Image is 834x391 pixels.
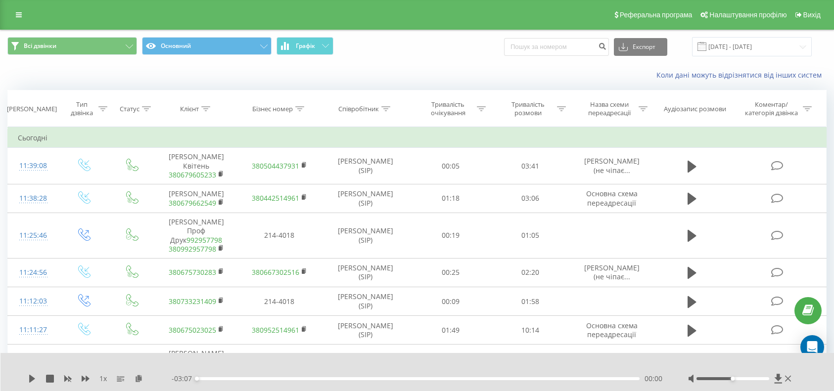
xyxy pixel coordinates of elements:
[411,148,491,184] td: 00:05
[490,345,570,390] td: 00:51
[169,170,216,179] a: 380679605233
[18,226,49,245] div: 11:25:46
[18,320,49,340] div: 11:11:27
[421,100,474,117] div: Тривалість очікування
[169,244,216,254] a: 380992957798
[583,100,636,117] div: Назва схеми переадресації
[252,193,299,203] a: 380442514961
[252,105,293,113] div: Бізнес номер
[169,267,216,277] a: 380675730283
[664,105,726,113] div: Аудіозапис розмови
[7,37,137,55] button: Всі дзвінки
[195,377,199,381] div: Accessibility label
[252,325,299,335] a: 380952514961
[120,105,139,113] div: Статус
[155,184,238,213] td: [PERSON_NAME]
[18,292,49,311] div: 11:12:03
[570,184,653,213] td: Основна схема переадресації
[24,42,56,50] span: Всі дзвінки
[99,374,107,384] span: 1 x
[584,156,640,174] span: [PERSON_NAME] (не чіпає...
[645,374,662,384] span: 00:00
[411,184,491,213] td: 01:18
[490,316,570,345] td: 10:14
[169,198,216,208] a: 380679662549
[18,156,49,175] div: 11:39:08
[155,213,238,259] td: [PERSON_NAME] Проф Друк
[321,184,411,213] td: [PERSON_NAME] (SIP)
[502,100,555,117] div: Тривалість розмови
[411,213,491,259] td: 00:19
[142,37,272,55] button: Основний
[504,38,609,56] input: Пошук за номером
[321,258,411,287] td: [PERSON_NAME] (SIP)
[186,235,222,245] a: 992957798
[742,100,800,117] div: Коментар/категорія дзвінка
[18,189,49,208] div: 11:38:28
[656,70,827,80] a: Коли дані можуть відрізнятися вiд інших систем
[490,258,570,287] td: 02:20
[490,213,570,259] td: 01:05
[155,148,238,184] td: [PERSON_NAME] Квітень
[252,161,299,171] a: 380504437931
[321,213,411,259] td: [PERSON_NAME] (SIP)
[155,345,238,390] td: [PERSON_NAME] Проф Друк
[252,267,299,277] a: 380667302516
[68,100,96,117] div: Тип дзвінка
[411,258,491,287] td: 00:25
[238,213,321,259] td: 214-4018
[411,316,491,345] td: 01:49
[18,263,49,282] div: 11:24:56
[731,377,735,381] div: Accessibility label
[321,316,411,345] td: [PERSON_NAME] (SIP)
[800,335,824,359] div: Open Intercom Messenger
[584,263,640,281] span: [PERSON_NAME] (не чіпає...
[180,105,199,113] div: Клієнт
[321,148,411,184] td: [PERSON_NAME] (SIP)
[7,105,57,113] div: [PERSON_NAME]
[570,316,653,345] td: Основна схема переадресації
[238,287,321,316] td: 214-4018
[803,11,821,19] span: Вихід
[169,297,216,306] a: 380733231409
[614,38,667,56] button: Експорт
[490,287,570,316] td: 01:58
[338,105,379,113] div: Співробітник
[490,184,570,213] td: 03:06
[411,345,491,390] td: 00:05
[620,11,693,19] span: Реферальна програма
[8,128,827,148] td: Сьогодні
[169,325,216,335] a: 380675023025
[411,287,491,316] td: 00:09
[490,148,570,184] td: 03:41
[321,345,411,390] td: [PERSON_NAME] (SIP)
[709,11,787,19] span: Налаштування профілю
[321,287,411,316] td: [PERSON_NAME] (SIP)
[172,374,197,384] span: - 03:07
[277,37,333,55] button: Графік
[296,43,315,49] span: Графік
